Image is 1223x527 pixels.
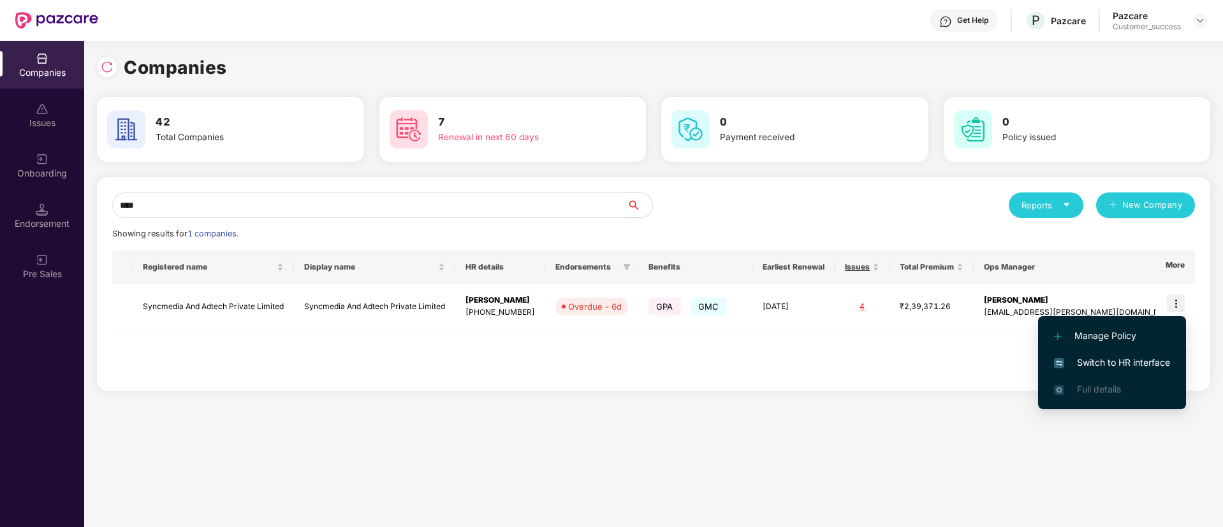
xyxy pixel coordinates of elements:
span: caret-down [1062,201,1071,209]
button: search [626,192,653,218]
th: Total Premium [890,250,974,284]
h3: 7 [438,114,599,131]
th: Display name [294,250,455,284]
button: plusNew Company [1096,192,1195,218]
h3: 42 [156,114,316,131]
th: More [1155,250,1195,284]
img: svg+xml;base64,PHN2ZyB4bWxucz0iaHR0cDovL3d3dy53My5vcmcvMjAwMC9zdmciIHdpZHRoPSIxNiIgaGVpZ2h0PSIxNi... [1054,358,1064,368]
h3: 0 [720,114,881,131]
span: Manage Policy [1054,329,1170,343]
span: Issues [845,262,870,272]
div: [PERSON_NAME] [465,294,535,307]
span: Showing results for [112,229,238,238]
img: New Pazcare Logo [15,12,98,29]
span: GMC [691,298,727,315]
img: svg+xml;base64,PHN2ZyB3aWR0aD0iMjAiIGhlaWdodD0iMjAiIHZpZXdCb3g9IjAgMCAyMCAyMCIgZmlsbD0ibm9uZSIgeG... [36,254,48,266]
th: HR details [455,250,545,284]
td: [DATE] [752,284,835,329]
td: Syncmedia And Adtech Private Limited [133,284,294,329]
img: svg+xml;base64,PHN2ZyB4bWxucz0iaHR0cDovL3d3dy53My5vcmcvMjAwMC9zdmciIHdpZHRoPSIxMi4yMDEiIGhlaWdodD... [1054,333,1062,340]
div: [EMAIL_ADDRESS][PERSON_NAME][DOMAIN_NAME] [984,307,1179,319]
div: ₹2,39,371.26 [900,301,963,313]
span: Endorsements [555,262,618,272]
div: [PHONE_NUMBER] [465,307,535,319]
span: Ops Manager [984,262,1169,272]
span: Display name [304,262,436,272]
span: Registered name [143,262,274,272]
th: Registered name [133,250,294,284]
img: svg+xml;base64,PHN2ZyBpZD0iQ29tcGFuaWVzIiB4bWxucz0iaHR0cDovL3d3dy53My5vcmcvMjAwMC9zdmciIHdpZHRoPS... [36,52,48,65]
span: filter [620,259,633,275]
div: Pazcare [1051,15,1086,27]
td: Syncmedia And Adtech Private Limited [294,284,455,329]
img: svg+xml;base64,PHN2ZyB4bWxucz0iaHR0cDovL3d3dy53My5vcmcvMjAwMC9zdmciIHdpZHRoPSI2MCIgaGVpZ2h0PSI2MC... [390,110,428,148]
span: search [626,200,652,210]
div: [PERSON_NAME] [984,294,1179,307]
span: Full details [1077,384,1121,394]
img: svg+xml;base64,PHN2ZyBpZD0iSGVscC0zMngzMiIgeG1sbnM9Imh0dHA6Ly93d3cudzMub3JnLzIwMDAvc3ZnIiB3aWR0aD... [939,15,952,28]
div: Customer_success [1113,22,1181,32]
th: Earliest Renewal [752,250,835,284]
div: Renewal in next 60 days [438,131,599,145]
img: svg+xml;base64,PHN2ZyB3aWR0aD0iMTQuNSIgaGVpZ2h0PSIxNC41IiB2aWV3Qm94PSIwIDAgMTYgMTYiIGZpbGw9Im5vbm... [36,203,48,216]
img: icon [1167,294,1185,312]
h1: Companies [124,54,227,82]
span: 1 companies. [187,229,238,238]
img: svg+xml;base64,PHN2ZyBpZD0iSXNzdWVzX2Rpc2FibGVkIiB4bWxucz0iaHR0cDovL3d3dy53My5vcmcvMjAwMC9zdmciIH... [36,103,48,115]
div: Reports [1022,199,1071,212]
th: Issues [835,250,890,284]
img: svg+xml;base64,PHN2ZyB4bWxucz0iaHR0cDovL3d3dy53My5vcmcvMjAwMC9zdmciIHdpZHRoPSI2MCIgaGVpZ2h0PSI2MC... [107,110,145,148]
span: Total Premium [900,262,954,272]
span: P [1032,13,1040,28]
span: filter [623,263,631,271]
div: 4 [845,301,879,313]
div: Get Help [957,15,988,25]
img: svg+xml;base64,PHN2ZyB4bWxucz0iaHR0cDovL3d3dy53My5vcmcvMjAwMC9zdmciIHdpZHRoPSI2MCIgaGVpZ2h0PSI2MC... [954,110,992,148]
img: svg+xml;base64,PHN2ZyBpZD0iRHJvcGRvd24tMzJ4MzIiIHhtbG5zPSJodHRwOi8vd3d3LnczLm9yZy8yMDAwL3N2ZyIgd2... [1195,15,1205,25]
div: Policy issued [1002,131,1163,145]
span: plus [1109,201,1117,211]
img: svg+xml;base64,PHN2ZyB4bWxucz0iaHR0cDovL3d3dy53My5vcmcvMjAwMC9zdmciIHdpZHRoPSI2MCIgaGVpZ2h0PSI2MC... [671,110,710,148]
img: svg+xml;base64,PHN2ZyB3aWR0aD0iMjAiIGhlaWdodD0iMjAiIHZpZXdCb3g9IjAgMCAyMCAyMCIgZmlsbD0ibm9uZSIgeG... [36,153,48,166]
span: Switch to HR interface [1054,356,1170,370]
img: svg+xml;base64,PHN2ZyB4bWxucz0iaHR0cDovL3d3dy53My5vcmcvMjAwMC9zdmciIHdpZHRoPSIxNi4zNjMiIGhlaWdodD... [1054,385,1064,395]
span: GPA [648,298,681,315]
div: Payment received [720,131,881,145]
div: Overdue - 6d [568,300,622,313]
div: Total Companies [156,131,316,145]
img: svg+xml;base64,PHN2ZyBpZD0iUmVsb2FkLTMyeDMyIiB4bWxucz0iaHR0cDovL3d3dy53My5vcmcvMjAwMC9zdmciIHdpZH... [101,61,114,73]
div: Pazcare [1113,10,1181,22]
th: Benefits [638,250,752,284]
h3: 0 [1002,114,1163,131]
span: New Company [1122,199,1183,212]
